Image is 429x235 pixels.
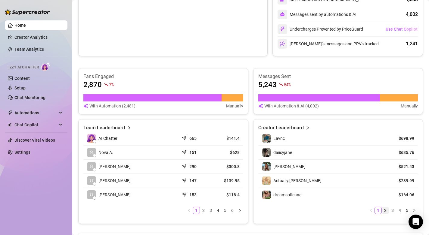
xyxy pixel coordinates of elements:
[367,207,375,214] li: Previous Page
[215,135,239,141] article: $141.4
[375,207,382,214] li: 1
[262,176,271,185] img: Actually.Maria
[279,83,283,87] span: fall
[182,134,188,140] span: send
[215,149,239,155] article: $628
[238,209,241,212] span: right
[258,73,418,80] article: Messages Sent
[14,150,30,155] a: Settings
[382,207,389,214] li: 2
[214,207,222,214] li: 4
[262,134,271,143] img: Eavnc
[185,207,193,214] button: left
[229,207,236,214] a: 6
[89,193,94,197] span: user
[385,24,418,34] button: Use Chat Copilot
[236,207,243,214] li: Next Page
[207,207,214,214] li: 3
[5,9,50,15] img: logo-BBDzfeDw.svg
[403,207,411,214] li: 5
[8,123,12,127] img: Chat Copilot
[409,215,423,229] div: Open Intercom Messenger
[83,73,243,80] article: Fans Engaged
[83,80,102,89] article: 2,870
[367,207,375,214] button: left
[89,150,94,155] span: user
[200,207,207,214] a: 2
[41,62,51,71] img: AI Chatter
[406,11,418,18] div: 4,002
[278,10,356,19] div: Messages sent by automations & AI
[182,177,188,183] span: send
[262,191,271,199] img: dreamsofleana
[14,108,57,118] span: Automations
[89,164,94,169] span: user
[280,41,285,47] img: svg%3e
[226,103,243,109] article: Manually
[387,178,414,184] article: $239.99
[98,163,131,170] span: [PERSON_NAME]
[229,207,236,214] li: 6
[109,82,113,87] span: 7 %
[396,207,403,214] a: 4
[104,83,108,87] span: fall
[189,192,197,198] article: 153
[8,65,39,70] span: Izzy AI Chatter
[284,82,291,87] span: 54 %
[280,12,285,17] img: svg%3e
[411,207,418,214] li: Next Page
[193,207,200,214] li: 1
[375,207,381,214] a: 1
[98,177,131,184] span: [PERSON_NAME]
[369,209,373,212] span: left
[14,95,45,100] a: Chat Monitoring
[14,86,26,90] a: Setup
[387,164,414,170] article: $521.43
[389,207,396,214] li: 3
[83,103,88,109] img: svg%3e
[411,207,418,214] button: right
[382,207,389,214] a: 2
[387,149,414,155] article: $635.76
[187,209,191,212] span: left
[98,135,117,142] span: AI Chatter
[386,27,418,32] span: Use Chat Copilot
[83,124,125,131] article: Team Leaderboard
[258,103,263,109] img: svg%3e
[189,164,197,170] article: 290
[273,164,306,169] span: [PERSON_NAME]
[189,178,197,184] article: 147
[189,149,197,155] article: 151
[189,135,197,141] article: 665
[14,76,30,81] a: Content
[387,135,414,141] article: $698.99
[264,103,319,109] article: With Automation & AI (4,002)
[98,149,113,156] span: Nova A.
[182,149,188,155] span: send
[89,179,94,183] span: user
[387,192,414,198] article: $164.06
[89,103,135,109] article: With Automation (2,481)
[215,192,239,198] article: $118.4
[207,207,214,214] a: 3
[127,124,131,131] span: right
[182,163,188,169] span: send
[8,110,13,115] span: thunderbolt
[306,124,310,131] span: right
[98,191,131,198] span: [PERSON_NAME]
[258,124,304,131] article: Creator Leaderboard
[222,207,229,214] li: 5
[406,40,418,47] div: 1,241
[280,26,285,32] img: svg%3e
[273,192,302,197] span: dreamsofleana
[200,207,207,214] li: 2
[14,32,63,42] a: Creator Analytics
[193,207,200,214] a: 1
[273,136,285,141] span: Eavnc
[14,138,55,143] a: Discover Viral Videos
[215,164,239,170] article: $300.8
[262,148,271,157] img: daiisyjane
[273,150,292,155] span: daiisyjane
[278,24,363,34] div: Undercharges Prevented by PriceGuard
[182,191,188,197] span: send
